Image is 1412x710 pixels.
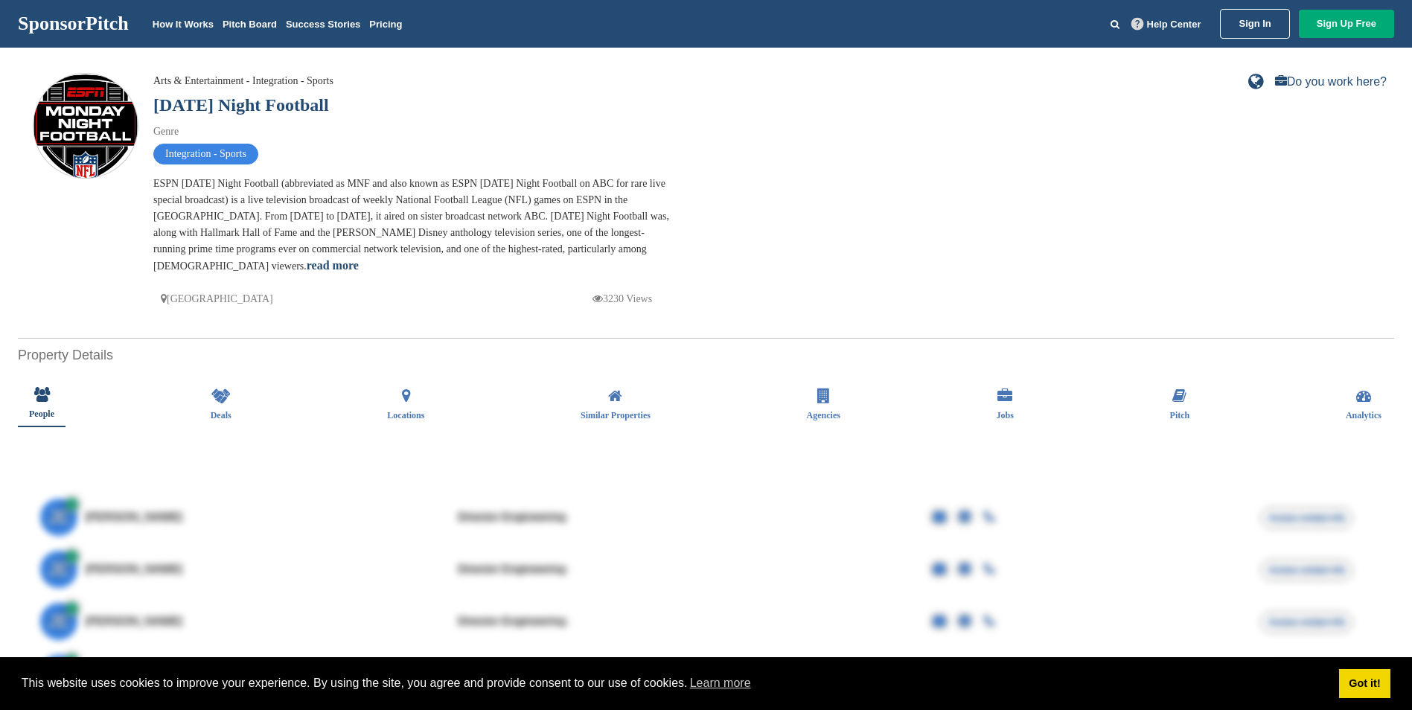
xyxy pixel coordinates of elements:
[997,411,1014,420] span: Jobs
[40,603,77,640] span: JE
[18,345,1394,365] h2: Property Details
[85,563,183,575] span: [PERSON_NAME]
[457,563,680,575] div: Director Engineering
[286,19,360,30] a: Success Stories
[1260,507,1353,529] span: Access contact info
[457,511,680,523] div: Director Engineering
[153,124,674,140] div: Genre
[807,411,840,420] span: Agencies
[369,19,402,30] a: Pricing
[1260,559,1353,581] span: Access contact info
[153,176,674,275] div: ESPN [DATE] Night Football (abbreviated as MNF and also known as ESPN [DATE] Night Football on AB...
[29,409,54,418] span: People
[40,491,1372,543] a: JE [PERSON_NAME] Director Engineering Access contact info
[40,551,77,588] span: JE
[1170,411,1190,420] span: Pitch
[85,615,183,627] span: [PERSON_NAME]
[211,411,231,420] span: Deals
[18,14,129,33] a: SponsorPitch
[153,95,329,115] a: [DATE] Night Football
[1128,16,1204,33] a: Help Center
[581,411,651,420] span: Similar Properties
[1299,10,1394,38] a: Sign Up Free
[40,647,1372,700] a: JE [PERSON_NAME] Director Engineering Access contact info
[161,290,273,308] p: [GEOGRAPHIC_DATA]
[1220,9,1289,39] a: Sign In
[592,290,652,308] p: 3230 Views
[1339,669,1390,699] a: dismiss cookie message
[223,19,277,30] a: Pitch Board
[307,259,359,272] a: read more
[22,672,1327,694] span: This website uses cookies to improve your experience. By using the site, you agree and provide co...
[153,73,333,89] div: Arts & Entertainment - Integration - Sports
[153,19,214,30] a: How It Works
[1275,76,1387,88] a: Do you work here?
[40,543,1372,595] a: JE [PERSON_NAME] Director Engineering Access contact info
[387,411,424,420] span: Locations
[85,511,183,523] span: [PERSON_NAME]
[1260,611,1353,633] span: Access contact info
[40,595,1372,647] a: JE [PERSON_NAME] Director Engineering Access contact info
[1346,411,1381,420] span: Analytics
[40,499,77,536] span: JE
[688,672,753,694] a: learn more about cookies
[40,655,77,692] span: JE
[153,144,258,164] span: Integration - Sports
[457,615,680,627] div: Director Engineering
[33,74,138,185] img: Sponsorpitch & Monday Night Football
